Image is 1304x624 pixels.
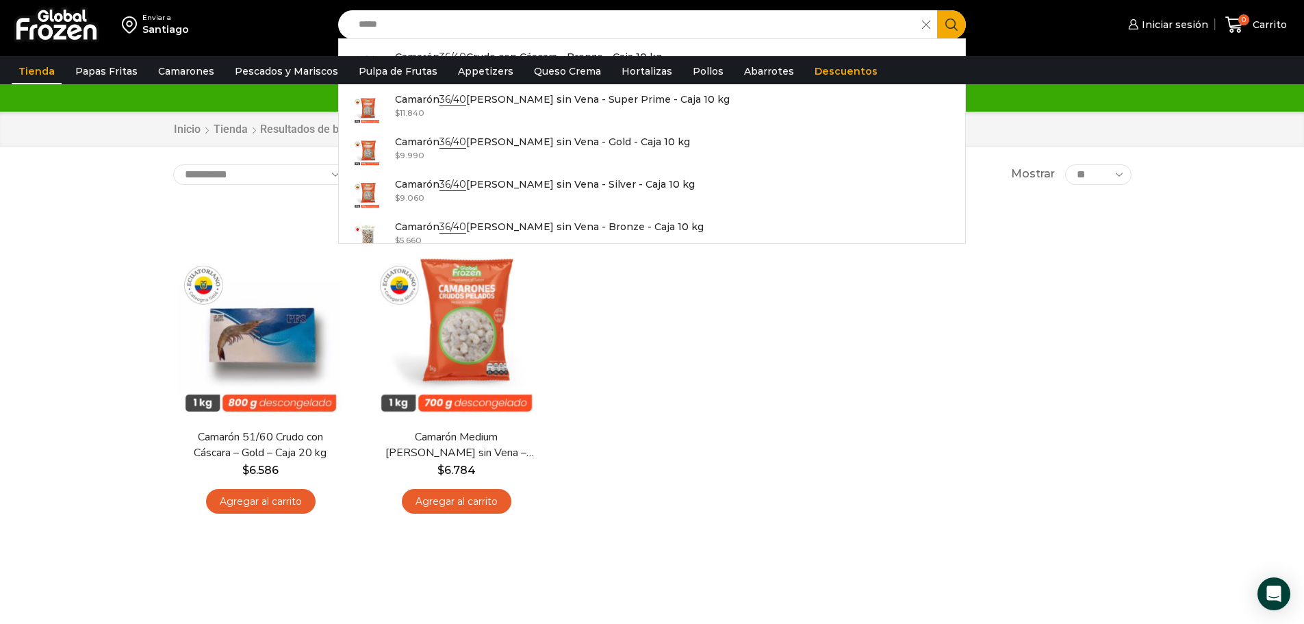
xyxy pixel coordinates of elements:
img: address-field-icon.svg [122,13,142,36]
a: Tienda [213,122,248,138]
p: Camarón [PERSON_NAME] sin Vena - Gold - Caja 10 kg [395,134,690,149]
strong: 36/40 [439,178,466,191]
a: Tienda [12,58,62,84]
a: Papas Fritas [68,58,144,84]
bdi: 5.660 [395,235,422,245]
span: $ [395,192,400,203]
a: Hortalizas [615,58,679,84]
bdi: 6.586 [242,464,279,477]
a: Camarón36/40Crudo con Cáscara - Bronze - Caja 10 kg $5.460 [339,46,966,88]
a: Camarón36/40[PERSON_NAME] sin Vena - Super Prime - Caja 10 kg $11.840 [339,88,966,131]
span: $ [242,464,249,477]
bdi: 6.784 [437,464,476,477]
a: Appetizers [451,58,520,84]
a: Iniciar sesión [1125,11,1208,38]
nav: Breadcrumb [173,122,446,138]
select: Pedido de la tienda [173,164,348,185]
p: Camarón [PERSON_NAME] sin Vena - Bronze - Caja 10 kg [395,219,704,234]
a: Inicio [173,122,201,138]
div: Open Intercom Messenger [1257,577,1290,610]
a: Camarón 51/60 Crudo con Cáscara – Gold – Caja 20 kg [181,429,339,461]
div: Enviar a [142,13,189,23]
span: $ [395,108,400,118]
a: 0 Carrito [1222,9,1290,41]
bdi: 11.840 [395,108,424,118]
span: $ [437,464,444,477]
span: Vista Rápida [187,385,334,409]
button: Search button [937,10,966,39]
a: Camarón36/40[PERSON_NAME] sin Vena - Bronze - Caja 10 kg $5.660 [339,216,966,258]
bdi: 9.990 [395,150,424,160]
a: Camarón36/40[PERSON_NAME] sin Vena - Silver - Caja 10 kg $9.060 [339,173,966,216]
a: Pescados y Mariscos [228,58,345,84]
p: Camarón Crudo con Cáscara - Bronze - Caja 10 kg [395,49,662,64]
div: Santiago [142,23,189,36]
span: Iniciar sesión [1138,18,1208,32]
a: Camarón36/40[PERSON_NAME] sin Vena - Gold - Caja 10 kg $9.990 [339,131,966,173]
span: Vista Rápida [383,385,530,409]
a: Pollos [686,58,730,84]
h1: Resultados de búsqueda para “51/60” [260,123,446,136]
strong: 36/40 [439,93,466,106]
bdi: 9.060 [395,192,424,203]
span: Carrito [1249,18,1287,32]
a: Queso Crema [527,58,608,84]
span: $ [395,150,400,160]
a: Agregar al carrito: “Camarón 51/60 Crudo con Cáscara - Gold - Caja 20 kg” [206,489,316,514]
a: Agregar al carrito: “Camarón Medium Crudo Pelado sin Vena - Silver - Caja 10 kg” [402,489,511,514]
strong: 36/40 [439,136,466,149]
span: 0 [1238,14,1249,25]
a: Camarones [151,58,221,84]
a: Descuentos [808,58,884,84]
span: $ [395,235,400,245]
a: Abarrotes [737,58,801,84]
a: Camarón Medium [PERSON_NAME] sin Vena – Silver – Caja 10 kg [377,429,535,461]
strong: 36/40 [439,51,466,64]
p: Camarón [PERSON_NAME] sin Vena - Silver - Caja 10 kg [395,177,695,192]
span: Mostrar [1011,166,1055,182]
p: Camarón [PERSON_NAME] sin Vena - Super Prime - Caja 10 kg [395,92,730,107]
strong: 36/40 [439,221,466,234]
a: Pulpa de Frutas [352,58,444,84]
